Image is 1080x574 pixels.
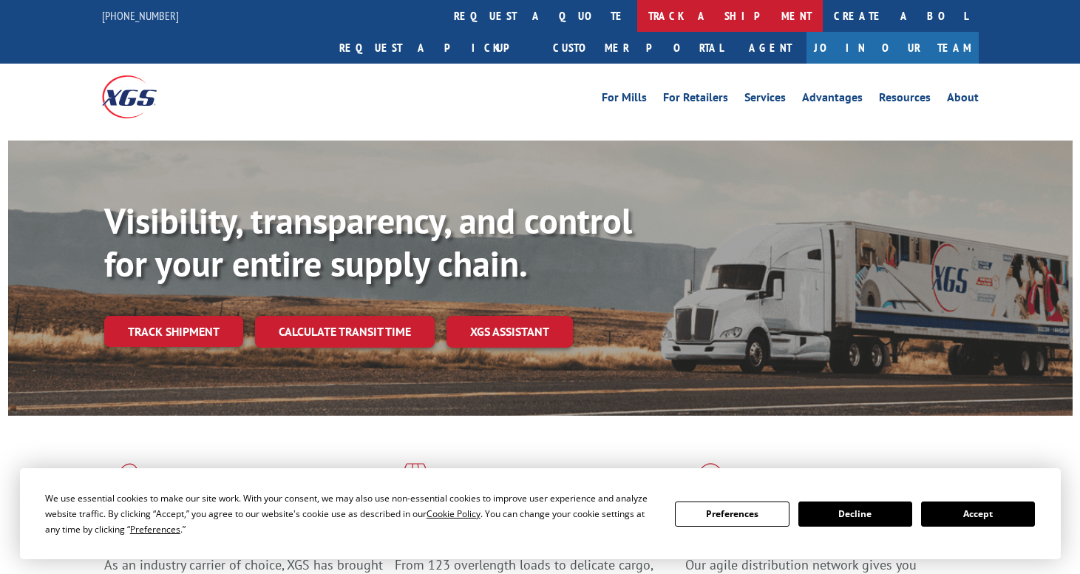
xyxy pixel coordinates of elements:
[542,32,734,64] a: Customer Portal
[734,32,806,64] a: Agent
[104,463,150,502] img: xgs-icon-total-supply-chain-intelligence-red
[675,502,789,527] button: Preferences
[663,92,728,108] a: For Retailers
[806,32,979,64] a: Join Our Team
[130,523,180,536] span: Preferences
[921,502,1035,527] button: Accept
[255,316,435,348] a: Calculate transit time
[602,92,647,108] a: For Mills
[947,92,979,108] a: About
[446,316,573,348] a: XGS ASSISTANT
[685,463,736,502] img: xgs-icon-flagship-distribution-model-red
[798,502,912,527] button: Decline
[20,468,1061,559] div: Cookie Consent Prompt
[744,92,786,108] a: Services
[395,463,429,502] img: xgs-icon-focused-on-flooring-red
[328,32,542,64] a: Request a pickup
[802,92,863,108] a: Advantages
[104,316,243,347] a: Track shipment
[879,92,931,108] a: Resources
[104,197,632,286] b: Visibility, transparency, and control for your entire supply chain.
[427,507,480,520] span: Cookie Policy
[102,8,179,23] a: [PHONE_NUMBER]
[45,490,657,537] div: We use essential cookies to make our site work. With your consent, we may also use non-essential ...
